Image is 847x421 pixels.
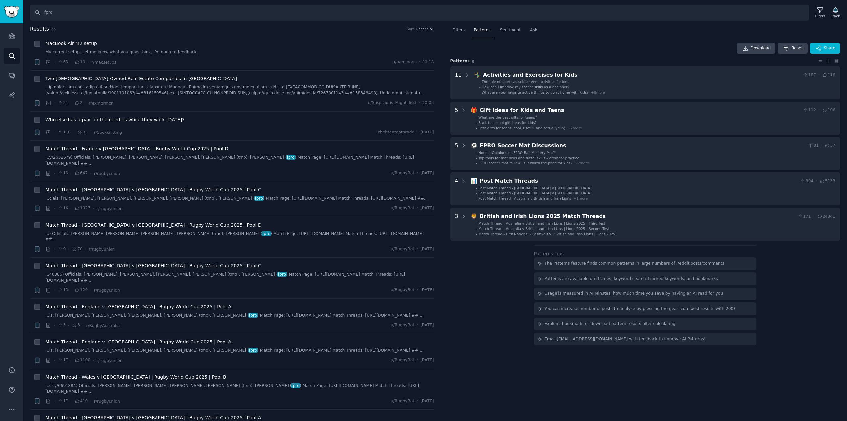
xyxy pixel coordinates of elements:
[93,205,94,212] span: ·
[482,85,569,89] span: How can I improve my soccer skills as a beginner?
[54,59,55,66] span: ·
[478,196,571,200] span: Post Match Thread - Australia v British and Irish Lions
[453,27,465,33] span: Filters
[821,143,822,149] span: ·
[420,246,434,252] span: [DATE]
[476,161,477,165] div: -
[478,115,537,119] span: What are the best gifts for teens?
[45,75,237,82] a: Two [DEMOGRAPHIC_DATA]-Owned Real Estate Companies in [GEOGRAPHIC_DATA]
[70,100,72,107] span: ·
[573,196,588,200] span: + 1 more
[471,107,477,113] span: 🎁
[480,177,797,185] div: Post Match Threads
[376,130,414,135] span: u/bckseatgatorade
[74,398,88,404] span: 410
[417,357,418,363] span: ·
[68,322,69,329] span: ·
[4,6,19,18] img: GummySearch logo
[417,205,418,211] span: ·
[74,287,88,293] span: 129
[819,178,835,184] span: 5133
[420,205,434,211] span: [DATE]
[476,120,477,125] div: -
[54,100,55,107] span: ·
[416,27,428,31] span: Recent
[818,107,820,113] span: ·
[91,60,116,65] span: r/macsetups
[802,107,816,113] span: 112
[45,186,261,193] span: Match Thread - [GEOGRAPHIC_DATA] v [GEOGRAPHIC_DATA] | Rugby World Cup 2025 | Pool C
[778,43,807,54] button: Reset
[416,27,434,31] button: Recent
[417,130,418,135] span: ·
[476,150,477,155] div: -
[72,246,83,252] span: 70
[478,227,609,231] span: Match Thread - Australia v British and Irish Lions | Lions 2025 | Second Test
[480,106,800,115] div: Gift Ideas for Kids and Teens
[417,398,418,404] span: ·
[483,71,800,79] div: Activities and Exercises for Kids
[478,156,579,160] span: Top tools for mat drills and futsal skills – great for practice
[70,170,72,177] span: ·
[57,59,68,65] span: 63
[544,306,735,312] div: You can increase number of posts to analyze by pressing the gear icon (best results with 200)
[575,161,589,165] span: + 2 more
[54,398,55,405] span: ·
[57,322,66,328] span: 3
[94,130,122,135] span: r/Sockknitting
[54,322,55,329] span: ·
[472,60,474,64] span: 5
[70,205,72,212] span: ·
[455,177,458,201] div: 4
[89,101,113,106] span: r/exmormon
[478,221,605,225] span: Match Thread - Australia v British and Irish Lions | Lions 2025 | Third Test
[45,40,97,47] a: MacBook Air M2 setup
[455,106,458,130] div: 5
[817,214,835,220] span: 24841
[422,100,434,106] span: 00:03
[419,59,420,65] span: ·
[74,100,83,106] span: 2
[57,357,68,363] span: 17
[54,205,55,212] span: ·
[474,27,490,33] span: Patterns
[45,262,261,269] a: Match Thread - [GEOGRAPHIC_DATA] v [GEOGRAPHIC_DATA] | Rugby World Cup 2025 | Pool C
[482,90,589,94] span: What are your favorite active things to do at home with kids?
[802,72,816,78] span: 187
[479,79,481,84] div: -
[70,287,72,294] span: ·
[544,321,675,327] div: Explore, bookmark, or download pattern results after calculating
[54,287,55,294] span: ·
[90,129,91,136] span: ·
[72,322,80,328] span: 3
[85,100,86,107] span: ·
[544,336,706,342] div: Email [EMAIL_ADDRESS][DOMAIN_NAME] with feedback to improve AI Patterns!
[420,170,434,176] span: [DATE]
[57,287,68,293] span: 13
[478,151,555,155] span: Honest Opinions on FPRO Ball Mastery Mat?
[476,232,477,236] div: -
[478,161,572,165] span: FPRO soccer mat review: is it worth the price for kids?
[45,303,231,310] span: Match Thread - England v [GEOGRAPHIC_DATA] | Rugby World Cup 2025 | Pool A
[476,221,477,226] div: -
[420,287,434,293] span: [DATE]
[73,129,74,136] span: ·
[568,126,582,130] span: + 2 more
[534,251,564,256] label: Patterns Tips
[791,45,803,51] span: Reset
[391,357,414,363] span: u/RugbyBot
[57,130,71,135] span: 110
[254,196,264,201] span: fpro
[420,322,434,328] span: [DATE]
[813,214,815,220] span: ·
[248,348,258,353] span: fpro
[45,348,434,354] a: ...ls: [PERSON_NAME], [PERSON_NAME], [PERSON_NAME], [PERSON_NAME] (tmo), [PERSON_NAME] (fpro) Mat...
[94,171,120,176] span: r/rugbyunion
[57,100,68,106] span: 21
[291,383,300,388] span: fpro
[86,323,120,328] span: r/RugbyAustralia
[277,272,287,277] span: fpro
[476,191,477,195] div: -
[77,130,88,135] span: 33
[825,143,835,149] span: 57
